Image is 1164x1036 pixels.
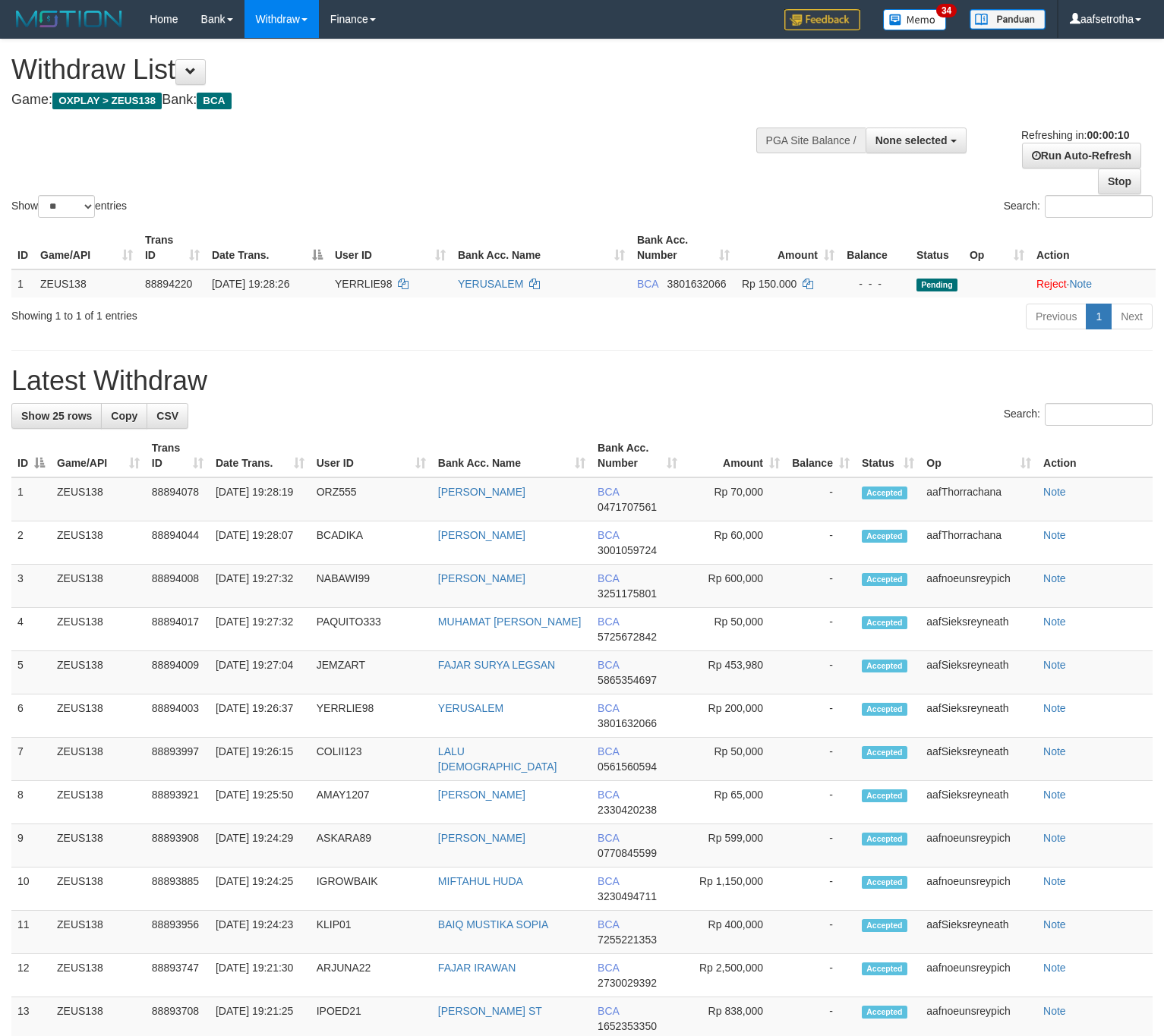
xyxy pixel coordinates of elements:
span: Accepted [862,703,907,716]
td: 88893908 [146,824,210,868]
a: Previous [1026,304,1087,329]
span: BCA [598,832,619,844]
span: YERRLIE98 [335,278,392,290]
td: 11 [11,911,51,954]
span: CSV [156,410,178,422]
td: aafnoeunsreypich [920,868,1037,911]
td: [DATE] 19:24:23 [210,911,311,954]
td: 88894044 [146,521,210,565]
span: Copy 3801632066 to clipboard [598,717,657,729]
a: 1 [1086,304,1112,329]
td: Rp 60,000 [683,521,786,565]
td: AMAY1207 [311,781,432,824]
a: Note [1043,875,1066,887]
td: ZEUS138 [34,269,139,298]
span: BCA [598,702,619,714]
td: ZEUS138 [51,694,146,738]
td: [DATE] 19:28:19 [210,477,311,521]
a: Run Auto-Refresh [1022,143,1141,168]
span: Copy 0561560594 to clipboard [598,760,657,773]
td: - [786,608,856,651]
button: None selected [866,128,967,153]
a: LALU [DEMOGRAPHIC_DATA] [438,745,557,773]
td: 8 [11,781,51,824]
h4: Game: Bank: [11,93,761,108]
th: Trans ID: activate to sort column ascending [139,226,206,269]
span: Accepted [862,876,907,889]
th: Amount: activate to sort column ascending [683,434,786,477]
a: Note [1043,1005,1066,1017]
th: Bank Acc. Name: activate to sort column ascending [452,226,631,269]
span: Copy 0770845599 to clipboard [598,847,657,859]
a: FAJAR SURYA LEGSAN [438,659,555,671]
td: 1 [11,269,34,298]
span: Accepted [862,962,907,975]
a: Copy [101,403,147,429]
a: MIFTAHUL HUDA [438,875,523,887]
td: - [786,565,856,608]
td: 2 [11,521,51,565]
span: Copy 7255221353 to clipboard [598,934,657,946]
td: ZEUS138 [51,651,146,694]
a: Note [1043,529,1066,541]
th: Action [1030,226,1156,269]
td: [DATE] 19:21:30 [210,954,311,997]
td: aafnoeunsreypich [920,954,1037,997]
a: [PERSON_NAME] [438,486,525,498]
div: PGA Site Balance / [756,128,866,153]
select: Showentries [38,195,95,218]
td: ARJUNA22 [311,954,432,997]
td: ZEUS138 [51,954,146,997]
span: Accepted [862,487,907,499]
td: Rp 2,500,000 [683,954,786,997]
a: Note [1043,832,1066,844]
td: [DATE] 19:28:07 [210,521,311,565]
td: Rp 1,150,000 [683,868,786,911]
span: BCA [598,572,619,584]
a: Reject [1036,278,1067,290]
td: - [786,868,856,911]
h1: Latest Withdraw [11,366,1153,396]
a: Note [1043,702,1066,714]
td: ZEUS138 [51,911,146,954]
td: ZEUS138 [51,521,146,565]
a: Note [1069,278,1092,290]
span: Copy 3001059724 to clipboard [598,544,657,556]
a: Next [1111,304,1153,329]
a: Note [1043,745,1066,757]
span: Accepted [862,746,907,759]
span: None selected [875,134,948,146]
h1: Withdraw List [11,55,761,85]
img: Button%20Memo.svg [883,9,947,30]
span: Accepted [862,919,907,932]
input: Search: [1045,403,1153,426]
span: Accepted [862,530,907,543]
a: Note [1043,789,1066,801]
strong: 00:00:10 [1087,129,1129,141]
td: [DATE] 19:26:37 [210,694,311,738]
td: 6 [11,694,51,738]
th: Balance: activate to sort column ascending [786,434,856,477]
th: Op: activate to sort column ascending [964,226,1030,269]
th: User ID: activate to sort column ascending [311,434,432,477]
span: Copy 3801632066 to clipboard [667,278,727,290]
td: ZEUS138 [51,868,146,911]
a: Note [1043,918,1066,931]
td: 88894003 [146,694,210,738]
td: YERRLIE98 [311,694,432,738]
img: panduan.png [970,9,1046,30]
span: Accepted [862,833,907,845]
td: aafSieksreyneath [920,781,1037,824]
td: - [786,781,856,824]
a: [PERSON_NAME] [438,832,525,844]
span: Show 25 rows [21,410,92,422]
td: PAQUITO333 [311,608,432,651]
td: KLIP01 [311,911,432,954]
td: Rp 50,000 [683,608,786,651]
td: Rp 600,000 [683,565,786,608]
th: Date Trans.: activate to sort column ascending [210,434,311,477]
td: ZEUS138 [51,781,146,824]
td: 88894078 [146,477,210,521]
td: 88894009 [146,651,210,694]
td: - [786,694,856,738]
